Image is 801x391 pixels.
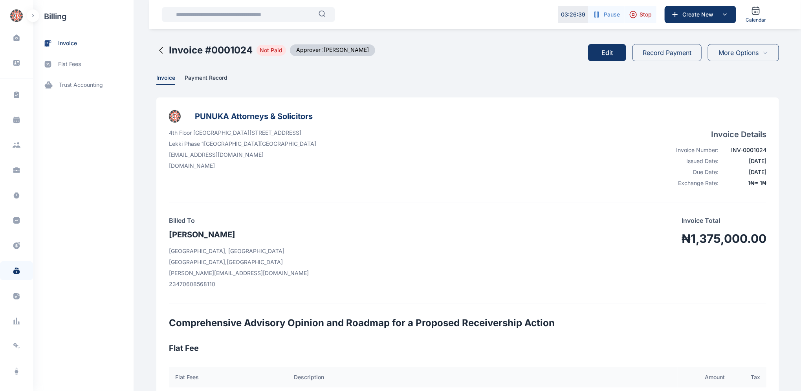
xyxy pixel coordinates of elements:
p: Invoice Total [682,216,766,225]
a: Edit [588,38,632,68]
h4: Billed To [169,216,309,225]
h2: Invoice # 0001024 [169,44,253,57]
button: Edit [588,44,626,61]
a: Record Payment [632,38,702,68]
span: Pause [604,11,620,18]
th: Tax [731,367,766,387]
span: Invoice [156,74,175,83]
button: Stop [625,6,656,23]
p: [PERSON_NAME][EMAIL_ADDRESS][DOMAIN_NAME] [169,269,309,277]
h3: Flat Fee [169,342,766,354]
span: Calendar [746,17,766,23]
p: 23470608568110 [169,280,309,288]
div: INV-0001024 [724,146,766,154]
div: Exchange Rate: [668,179,719,187]
h1: ₦1,375,000.00 [682,231,766,246]
span: More Options [719,48,759,57]
span: trust accounting [59,81,103,89]
th: Description [284,367,678,387]
a: Calendar [742,3,769,26]
a: flat fees [33,54,134,75]
span: Stop [640,11,652,18]
div: Issued Date: [668,157,719,165]
th: Flat Fees [169,367,284,387]
h2: Comprehensive Advisory Opinion and Roadmap for a Proposed Receivership Action [169,317,766,329]
span: flat fees [58,60,81,68]
h4: Invoice Details [668,129,766,140]
th: Amount [678,367,731,387]
p: [DOMAIN_NAME] [169,162,316,170]
span: invoice [58,39,77,48]
span: Approver : [PERSON_NAME] [290,44,375,56]
p: [EMAIL_ADDRESS][DOMAIN_NAME] [169,151,316,159]
p: [GEOGRAPHIC_DATA], [GEOGRAPHIC_DATA] [169,247,309,255]
p: 03 : 26 : 39 [561,11,585,18]
div: [DATE] [724,157,766,165]
span: Payment Record [185,74,227,83]
p: Lekki Phase 1 [GEOGRAPHIC_DATA] [GEOGRAPHIC_DATA] [169,140,316,148]
img: businessLogo [169,110,181,123]
p: 4th Floor [GEOGRAPHIC_DATA][STREET_ADDRESS] [169,129,316,137]
a: trust accounting [33,75,134,95]
p: [GEOGRAPHIC_DATA] , [GEOGRAPHIC_DATA] [169,258,309,266]
button: Record Payment [632,44,702,61]
div: [DATE] [724,168,766,176]
a: invoice [33,33,134,54]
span: Not Paid [257,45,286,56]
h3: [PERSON_NAME] [169,228,309,241]
div: 1 ₦ = 1 ₦ [724,179,766,187]
button: Create New [665,6,736,23]
div: Invoice Number: [668,146,719,154]
h3: PUNUKA Attorneys & Solicitors [195,110,313,123]
button: Pause [588,6,625,23]
span: Create New [679,11,720,18]
div: Due Date: [668,168,719,176]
